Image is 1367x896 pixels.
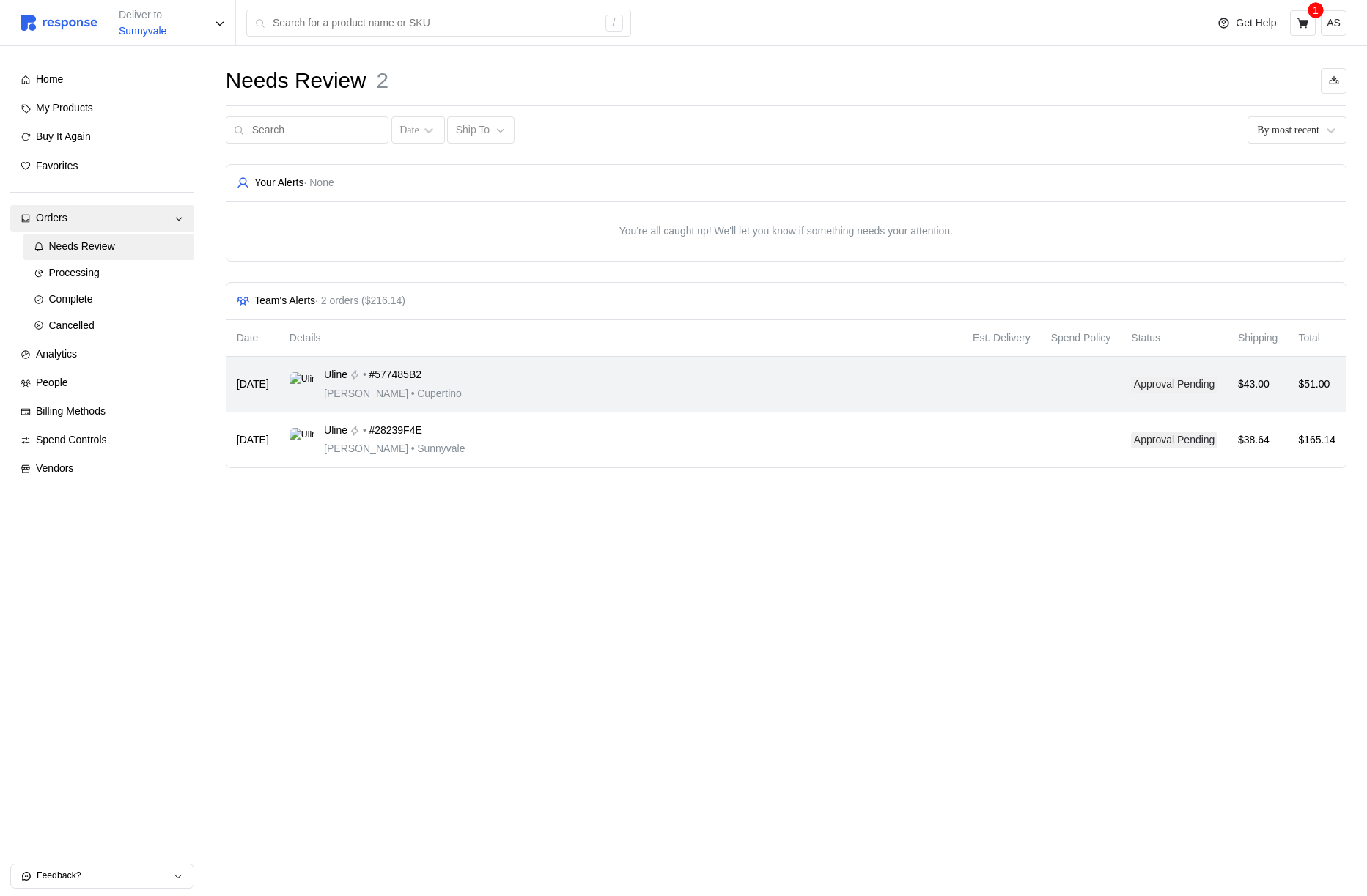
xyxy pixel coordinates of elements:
div: By most recent [1257,122,1319,138]
span: People [36,377,68,388]
p: [DATE] [237,432,269,448]
p: Approval Pending [1134,432,1215,448]
p: $38.64 [1238,432,1278,448]
input: Search [252,117,380,144]
button: Ship To [447,116,514,144]
span: Billing Methods [36,405,106,417]
span: Needs Review [49,240,115,252]
a: Analytics [10,341,194,368]
span: Home [36,73,63,85]
div: Date [399,122,419,138]
span: #577485B2 [369,367,421,383]
a: Orders [10,205,194,232]
p: AS [1327,15,1341,32]
a: Complete [23,286,194,313]
p: $165.14 [1298,432,1335,448]
p: $51.00 [1298,377,1335,393]
span: Favorites [36,160,78,171]
p: Details [290,330,952,347]
p: • [363,423,366,439]
p: Approval Pending [1134,377,1215,393]
p: Feedback? [37,870,173,883]
h1: 2 [377,67,389,95]
a: My Products [10,95,194,122]
a: Cancelled [23,313,194,339]
a: Vendors [10,456,194,482]
a: Home [10,67,194,93]
span: Complete [49,293,93,305]
p: [PERSON_NAME] Cupertino [324,386,462,402]
a: Buy It Again [10,124,194,150]
a: Processing [23,260,194,286]
div: Orders [36,210,169,226]
span: Uline [324,367,347,383]
p: Status [1131,330,1217,347]
a: Spend Controls [10,427,194,453]
p: Team's Alerts [254,293,405,309]
span: Buy It Again [36,130,91,142]
img: Uline [290,428,314,452]
p: Your Alerts [254,175,334,191]
p: $43.00 [1238,377,1278,393]
p: 1 [1313,2,1319,18]
button: Get Help [1209,10,1285,37]
span: • [408,443,417,454]
a: Favorites [10,153,194,179]
span: Analytics [36,348,77,360]
span: Processing [49,267,100,278]
p: [DATE] [237,377,269,393]
img: Uline [290,372,314,396]
p: Shipping [1238,330,1278,347]
span: My Products [36,102,93,114]
span: Uline [324,423,347,439]
span: Cancelled [49,319,95,331]
span: · 2 orders ($216.14) [315,295,405,306]
p: Ship To [456,122,490,138]
p: Sunnyvale [119,23,166,40]
a: Needs Review [23,234,194,260]
p: Date [237,330,269,347]
div: / [605,15,623,32]
h1: Needs Review [226,67,366,95]
a: People [10,370,194,396]
p: Est. Delivery [973,330,1031,347]
button: AS [1321,10,1346,36]
p: Spend Policy [1051,330,1111,347]
img: svg%3e [21,15,97,31]
a: Billing Methods [10,399,194,425]
span: • [408,388,417,399]
p: Total [1298,330,1335,347]
span: · None [303,177,334,188]
button: Feedback? [11,864,194,888]
p: • [363,367,366,383]
span: #28239F4E [369,423,421,439]
p: Deliver to [119,7,166,23]
p: Get Help [1236,15,1276,32]
span: Vendors [36,462,73,474]
p: [PERSON_NAME] Sunnyvale [324,441,465,457]
span: Spend Controls [36,434,107,445]
input: Search for a product name or SKU [273,10,597,37]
